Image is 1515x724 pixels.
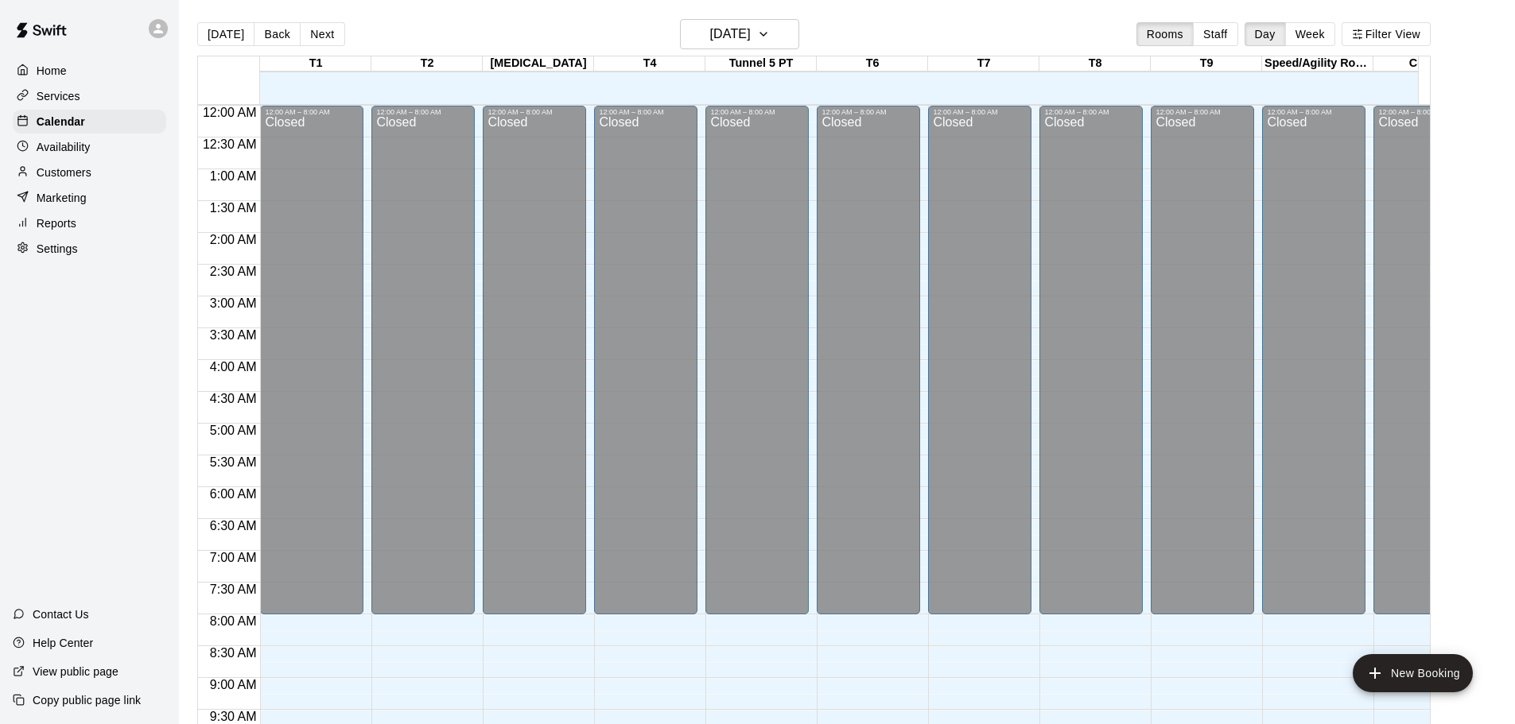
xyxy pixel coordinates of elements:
div: 12:00 AM – 8:00 AM: Closed [817,106,920,614]
a: Marketing [13,186,166,210]
button: Next [300,22,344,46]
span: 2:30 AM [206,265,261,278]
button: Staff [1193,22,1238,46]
div: Closed [488,116,581,620]
button: add [1353,654,1473,692]
h6: [DATE] [710,23,751,45]
div: 12:00 AM – 8:00 AM [376,108,470,116]
div: Speed/Agility Room [1262,56,1373,72]
div: T8 [1039,56,1151,72]
div: 12:00 AM – 8:00 AM: Closed [594,106,697,614]
button: Day [1245,22,1286,46]
div: Closed [376,116,470,620]
div: Closed [1267,116,1361,620]
div: T2 [371,56,483,72]
p: Copy public page link [33,692,141,708]
span: 4:00 AM [206,360,261,374]
div: 12:00 AM – 8:00 AM [1378,108,1472,116]
span: 3:30 AM [206,328,261,342]
p: Calendar [37,114,85,130]
div: T1 [260,56,371,72]
div: Closed [599,116,693,620]
div: Calendar [13,110,166,134]
a: Services [13,84,166,108]
div: 12:00 AM – 8:00 AM [710,108,804,116]
div: Closed [822,116,915,620]
div: Closed [710,116,804,620]
span: 5:30 AM [206,455,261,469]
span: 9:30 AM [206,710,261,723]
button: Rooms [1136,22,1194,46]
div: Tunnel 5 PT [705,56,817,72]
p: Marketing [37,190,87,206]
span: 5:00 AM [206,424,261,437]
div: 12:00 AM – 8:00 AM: Closed [705,106,809,614]
div: 12:00 AM – 8:00 AM: Closed [483,106,586,614]
div: Closed [933,116,1027,620]
div: 12:00 AM – 8:00 AM [822,108,915,116]
span: 1:30 AM [206,201,261,215]
div: T7 [928,56,1039,72]
div: 12:00 AM – 8:00 AM [1267,108,1361,116]
a: Availability [13,135,166,159]
div: Closed [265,116,359,620]
p: Availability [37,139,91,155]
p: Settings [37,241,78,257]
div: 12:00 AM – 8:00 AM: Closed [928,106,1031,614]
a: Customers [13,161,166,184]
div: 12:00 AM – 8:00 AM: Closed [1151,106,1254,614]
span: 12:30 AM [199,137,261,151]
span: 7:30 AM [206,583,261,596]
span: 3:00 AM [206,296,261,310]
div: Closed [1378,116,1472,620]
div: 12:00 AM – 8:00 AM: Closed [260,106,363,614]
button: Week [1285,22,1335,46]
div: 12:00 AM – 8:00 AM [933,108,1027,116]
span: 12:00 AM [199,106,261,119]
div: T4 [594,56,705,72]
span: 7:00 AM [206,551,261,564]
button: Filter View [1342,22,1431,46]
p: Help Center [33,635,93,651]
a: Reports [13,211,166,235]
span: 8:30 AM [206,646,261,660]
div: 12:00 AM – 8:00 AM [1156,108,1249,116]
a: Settings [13,237,166,261]
p: Services [37,88,80,104]
p: View public page [33,664,118,679]
div: 12:00 AM – 8:00 AM: Closed [1262,106,1365,614]
button: [DATE] [680,19,799,49]
button: Back [254,22,301,46]
div: 12:00 AM – 8:00 AM: Closed [371,106,475,614]
div: [MEDICAL_DATA] [483,56,594,72]
span: 9:00 AM [206,678,261,691]
div: 12:00 AM – 8:00 AM [599,108,693,116]
a: Home [13,59,166,83]
div: 12:00 AM – 8:00 AM: Closed [1373,106,1477,614]
p: Contact Us [33,606,89,622]
div: 12:00 AM – 8:00 AM: Closed [1039,106,1143,614]
p: Reports [37,215,76,231]
div: T9 [1151,56,1262,72]
span: 1:00 AM [206,169,261,183]
span: 4:30 AM [206,392,261,405]
p: Home [37,63,67,79]
div: 12:00 AM – 8:00 AM [265,108,359,116]
span: 6:00 AM [206,487,261,501]
div: Closed [1044,116,1138,620]
div: 12:00 AM – 8:00 AM [488,108,581,116]
span: 2:00 AM [206,233,261,246]
button: [DATE] [197,22,254,46]
div: 12:00 AM – 8:00 AM [1044,108,1138,116]
div: Court 1 [1373,56,1485,72]
div: T6 [817,56,928,72]
div: Closed [1156,116,1249,620]
p: Customers [37,165,91,180]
